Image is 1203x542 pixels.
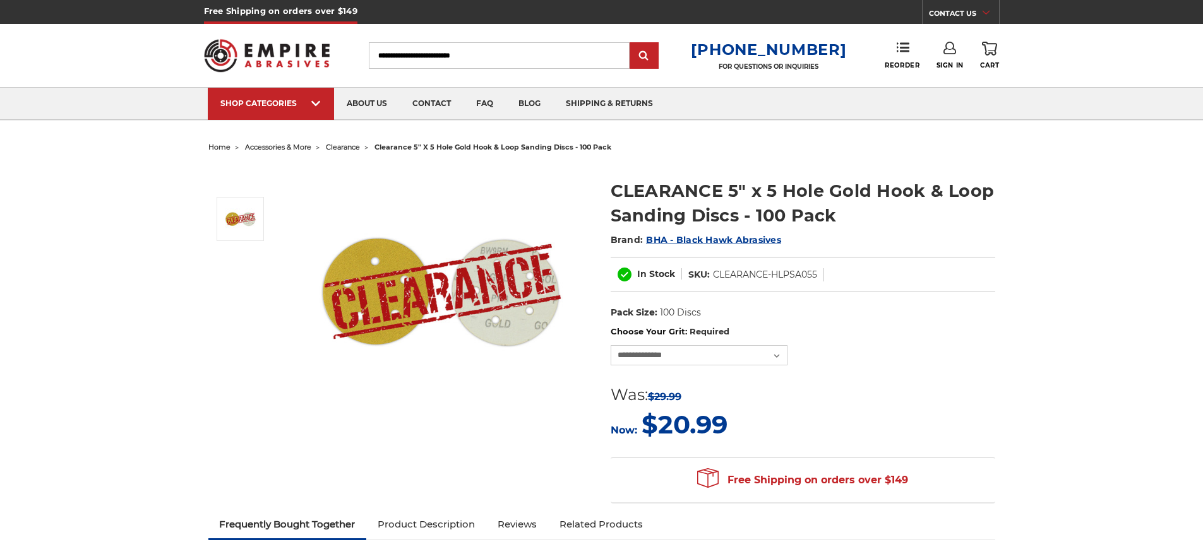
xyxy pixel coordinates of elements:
a: Reviews [486,510,548,538]
span: Reorder [885,61,919,69]
a: Reorder [885,42,919,69]
a: Related Products [548,510,654,538]
img: CLEARANCE 5" x 5 Hole Gold Hook & Loop Sanding Discs - 100 Pack [316,165,569,418]
a: Frequently Bought Together [208,510,367,538]
img: CLEARANCE 5" x 5 Hole Gold Hook & Loop Sanding Discs - 100 Pack [225,203,256,235]
a: shipping & returns [553,88,666,120]
a: contact [400,88,464,120]
dd: CLEARANCE-HLPSA055 [713,268,817,281]
a: Cart [980,42,999,69]
span: $20.99 [642,409,727,440]
a: Product Description [366,510,486,538]
div: SHOP CATEGORIES [220,98,321,108]
small: Required [690,326,729,336]
a: faq [464,88,506,120]
label: Choose Your Grit: [611,326,995,338]
dt: Pack Size: [611,306,657,319]
span: Brand: [611,234,643,245]
span: Sign In [937,61,964,69]
span: Free Shipping on orders over $149 [697,468,908,493]
h1: CLEARANCE 5" x 5 Hole Gold Hook & Loop Sanding Discs - 100 Pack [611,179,995,228]
input: Submit [631,44,657,69]
span: In Stock [637,268,675,280]
span: $29.99 [648,391,681,403]
span: Now: [611,424,637,436]
div: Was: [611,383,727,407]
a: home [208,143,230,151]
a: BHA - Black Hawk Abrasives [646,234,781,245]
span: clearance 5" x 5 hole gold hook & loop sanding discs - 100 pack [374,143,611,151]
a: [PHONE_NUMBER] [691,40,846,59]
span: Cart [980,61,999,69]
img: Empire Abrasives [204,31,330,80]
a: CONTACT US [929,6,999,24]
a: accessories & more [245,143,311,151]
a: clearance [326,143,360,151]
a: blog [506,88,553,120]
dt: SKU: [688,268,710,281]
p: FOR QUESTIONS OR INQUIRIES [691,62,846,71]
dd: 100 Discs [660,306,701,319]
a: about us [334,88,400,120]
